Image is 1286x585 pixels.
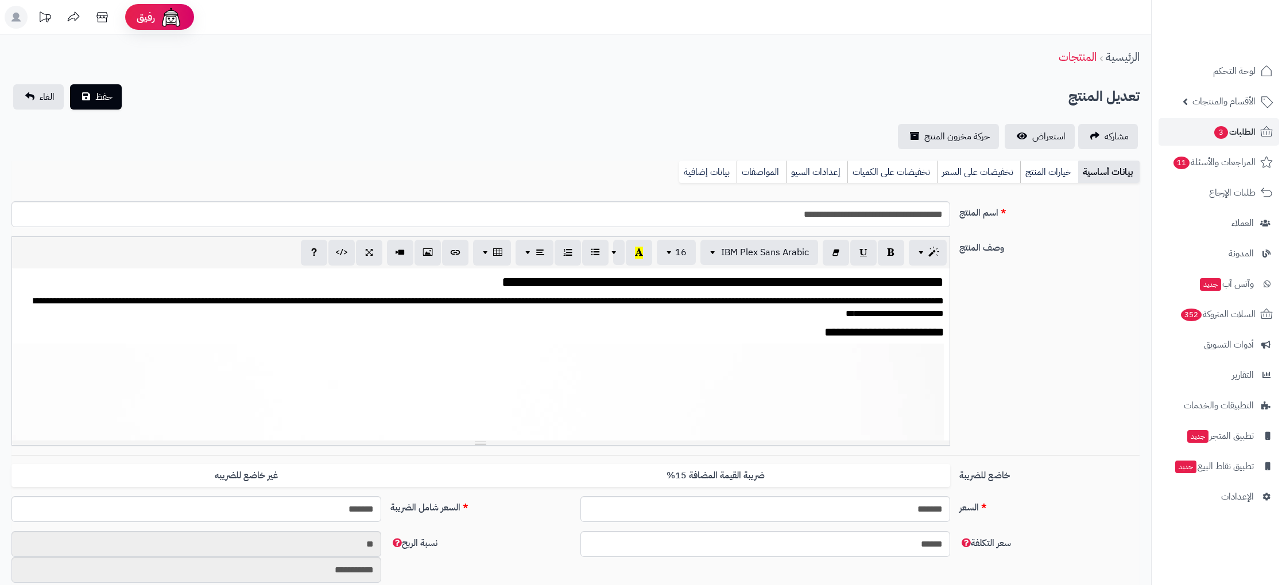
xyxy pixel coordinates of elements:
span: 3 [1214,126,1229,139]
span: العملاء [1231,215,1254,231]
span: حفظ [95,90,113,104]
a: الإعدادات [1159,483,1279,510]
span: الأقسام والمنتجات [1192,93,1256,110]
span: حركة مخزون المنتج [924,130,990,143]
span: السلات المتروكة [1180,306,1256,322]
img: ai-face.png [160,6,183,29]
span: وآتس آب [1199,276,1254,292]
span: المراجعات والأسئلة [1172,154,1256,170]
label: وصف المنتج [955,236,1144,255]
a: إعدادات السيو [786,161,847,184]
label: ضريبة القيمة المضافة 15% [481,464,950,487]
a: تخفيضات على السعر [937,161,1020,184]
a: التطبيقات والخدمات [1159,392,1279,419]
span: تطبيق المتجر [1186,428,1254,444]
span: 11 [1173,156,1190,170]
span: التطبيقات والخدمات [1184,397,1254,414]
a: السلات المتروكة352 [1159,301,1279,328]
span: الطلبات [1213,124,1256,140]
span: سعر التكلفة [959,536,1011,550]
span: المدونة [1229,245,1254,262]
a: المواصفات [737,161,786,184]
button: 16 [657,240,696,265]
span: استعراض [1032,130,1066,143]
a: تحديثات المنصة [30,6,59,32]
a: المدونة [1159,240,1279,267]
a: الطلبات3 [1159,118,1279,146]
a: تطبيق المتجرجديد [1159,422,1279,450]
a: تطبيق نقاط البيعجديد [1159,453,1279,480]
label: غير خاضع للضريبه [11,464,481,487]
label: السعر شامل الضريبة [386,496,575,514]
a: بيانات إضافية [679,161,737,184]
span: الغاء [40,90,55,104]
a: الرئيسية [1106,48,1140,65]
span: أدوات التسويق [1204,337,1254,353]
span: جديد [1200,278,1221,291]
a: تخفيضات على الكميات [847,161,937,184]
span: رفيق [137,10,155,24]
span: 352 [1180,308,1203,322]
span: نسبة الربح [390,536,437,550]
a: الغاء [13,84,64,110]
span: جديد [1175,461,1196,473]
a: العملاء [1159,209,1279,237]
a: بيانات أساسية [1078,161,1140,184]
span: التقارير [1232,367,1254,383]
a: طلبات الإرجاع [1159,179,1279,206]
a: وآتس آبجديد [1159,270,1279,298]
span: تطبيق نقاط البيع [1174,458,1254,474]
label: السعر [955,496,1144,514]
a: المراجعات والأسئلة11 [1159,149,1279,176]
label: اسم المنتج [955,201,1144,220]
h2: تعديل المنتج [1068,85,1140,108]
span: IBM Plex Sans Arabic [721,245,809,259]
a: خيارات المنتج [1020,161,1078,184]
span: 16 [675,245,687,259]
button: حفظ [70,84,122,110]
button: IBM Plex Sans Arabic [700,240,818,265]
span: مشاركه [1105,130,1129,143]
a: لوحة التحكم [1159,57,1279,85]
a: حركة مخزون المنتج [898,124,999,149]
a: المنتجات [1059,48,1097,65]
span: طلبات الإرجاع [1209,185,1256,201]
a: مشاركه [1078,124,1138,149]
span: جديد [1187,430,1208,443]
label: خاضع للضريبة [955,464,1144,482]
a: أدوات التسويق [1159,331,1279,358]
span: لوحة التحكم [1213,63,1256,79]
a: استعراض [1005,124,1075,149]
span: الإعدادات [1221,489,1254,505]
a: التقارير [1159,361,1279,389]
